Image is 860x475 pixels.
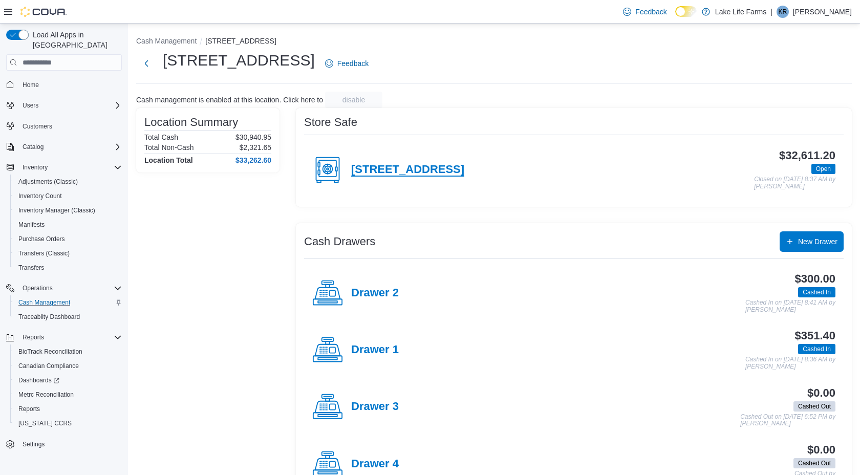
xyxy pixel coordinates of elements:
[10,310,126,324] button: Traceabilty Dashboard
[205,37,276,45] button: [STREET_ADDRESS]
[18,141,122,153] span: Catalog
[18,348,82,356] span: BioTrack Reconciliation
[14,417,76,429] a: [US_STATE] CCRS
[793,458,835,468] span: Cashed Out
[351,458,399,471] h4: Drawer 4
[740,414,835,427] p: Cashed Out on [DATE] 6:52 PM by [PERSON_NAME]
[10,218,126,232] button: Manifests
[14,296,122,309] span: Cash Management
[136,53,157,74] button: Next
[144,143,194,152] h6: Total Non-Cash
[18,331,48,343] button: Reports
[304,116,357,128] h3: Store Safe
[14,388,122,401] span: Metrc Reconciliation
[10,344,126,359] button: BioTrack Reconciliation
[18,405,40,413] span: Reports
[14,374,63,386] a: Dashboards
[18,282,122,294] span: Operations
[803,288,831,297] span: Cashed In
[18,79,43,91] a: Home
[2,140,126,154] button: Catalog
[163,50,315,71] h1: [STREET_ADDRESS]
[10,359,126,373] button: Canadian Compliance
[18,206,95,214] span: Inventory Manager (Classic)
[793,6,852,18] p: [PERSON_NAME]
[10,387,126,402] button: Metrc Reconciliation
[675,6,697,17] input: Dark Mode
[715,6,766,18] p: Lake Life Farms
[10,203,126,218] button: Inventory Manager (Classic)
[337,58,369,69] span: Feedback
[14,190,122,202] span: Inventory Count
[2,160,126,175] button: Inventory
[351,343,399,357] h4: Drawer 1
[10,246,126,261] button: Transfers (Classic)
[798,402,831,411] span: Cashed Out
[10,175,126,189] button: Adjustments (Classic)
[18,376,59,384] span: Dashboards
[18,331,122,343] span: Reports
[2,77,126,92] button: Home
[18,391,74,399] span: Metrc Reconciliation
[635,7,666,17] span: Feedback
[780,231,844,252] button: New Drawer
[754,176,835,190] p: Closed on [DATE] 8:37 AM by [PERSON_NAME]
[18,78,122,91] span: Home
[351,287,399,300] h4: Drawer 2
[10,232,126,246] button: Purchase Orders
[23,122,52,131] span: Customers
[798,344,835,354] span: Cashed In
[745,299,835,313] p: Cashed In on [DATE] 8:41 AM by [PERSON_NAME]
[14,176,122,188] span: Adjustments (Classic)
[351,163,464,177] h4: [STREET_ADDRESS]
[351,400,399,414] h4: Drawer 3
[235,156,271,164] h4: $33,262.60
[14,262,48,274] a: Transfers
[18,161,52,174] button: Inventory
[14,204,99,217] a: Inventory Manager (Classic)
[10,261,126,275] button: Transfers
[23,163,48,171] span: Inventory
[18,178,78,186] span: Adjustments (Classic)
[23,440,45,448] span: Settings
[793,401,835,412] span: Cashed Out
[14,219,122,231] span: Manifests
[2,281,126,295] button: Operations
[14,233,69,245] a: Purchase Orders
[23,284,53,292] span: Operations
[18,99,122,112] span: Users
[745,356,835,370] p: Cashed In on [DATE] 8:36 AM by [PERSON_NAME]
[18,161,122,174] span: Inventory
[18,313,80,321] span: Traceabilty Dashboard
[18,141,48,153] button: Catalog
[803,344,831,354] span: Cashed In
[10,373,126,387] a: Dashboards
[18,120,122,133] span: Customers
[14,219,49,231] a: Manifests
[136,96,323,104] p: Cash management is enabled at this location. Click here to
[816,164,831,174] span: Open
[18,419,72,427] span: [US_STATE] CCRS
[14,388,78,401] a: Metrc Reconciliation
[23,101,38,110] span: Users
[18,235,65,243] span: Purchase Orders
[14,262,122,274] span: Transfers
[342,95,365,105] span: disable
[14,403,122,415] span: Reports
[14,204,122,217] span: Inventory Manager (Classic)
[2,98,126,113] button: Users
[14,311,122,323] span: Traceabilty Dashboard
[14,403,44,415] a: Reports
[770,6,772,18] p: |
[14,417,122,429] span: Washington CCRS
[14,176,82,188] a: Adjustments (Classic)
[798,287,835,297] span: Cashed In
[14,311,84,323] a: Traceabilty Dashboard
[619,2,671,22] a: Feedback
[14,360,122,372] span: Canadian Compliance
[18,249,70,257] span: Transfers (Classic)
[18,298,70,307] span: Cash Management
[235,133,271,141] p: $30,940.95
[14,346,122,358] span: BioTrack Reconciliation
